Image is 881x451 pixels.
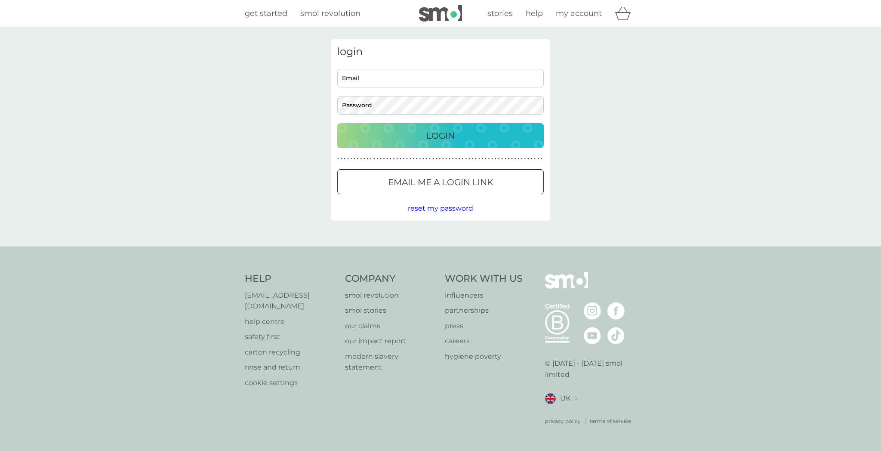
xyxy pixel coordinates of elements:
span: reset my password [408,204,473,212]
span: help [526,9,543,18]
p: ● [456,157,457,161]
p: ● [373,157,375,161]
h4: Help [245,272,336,286]
a: modern slavery statement [345,351,437,373]
p: ● [488,157,490,161]
p: ● [505,157,506,161]
p: ● [360,157,362,161]
p: ● [351,157,352,161]
p: Login [426,129,455,143]
a: help centre [245,316,336,327]
a: smol revolution [300,7,360,20]
p: [EMAIL_ADDRESS][DOMAIN_NAME] [245,290,336,312]
p: ● [357,157,359,161]
a: cookie settings [245,377,336,389]
p: ● [531,157,533,161]
p: ● [521,157,523,161]
span: smol revolution [300,9,360,18]
p: ● [393,157,395,161]
button: Login [337,123,544,148]
img: select a new location [575,396,577,401]
p: ● [439,157,440,161]
a: get started [245,7,287,20]
p: ● [380,157,382,161]
p: ● [514,157,516,161]
p: ● [410,157,411,161]
p: ● [537,157,539,161]
p: ● [386,157,388,161]
p: ● [344,157,345,161]
p: ● [442,157,444,161]
p: ● [501,157,503,161]
span: get started [245,9,287,18]
p: ● [367,157,369,161]
img: smol [419,5,462,22]
p: ● [383,157,385,161]
p: ● [495,157,496,161]
p: ● [524,157,526,161]
span: UK [560,393,570,404]
a: rinse and return [245,362,336,373]
p: ● [432,157,434,161]
p: ● [465,157,467,161]
img: UK flag [545,393,556,404]
img: visit the smol Instagram page [584,302,601,320]
a: privacy policy [545,417,581,425]
p: ● [462,157,464,161]
p: ● [498,157,500,161]
p: ● [400,157,401,161]
p: ● [449,157,450,161]
a: influencers [445,290,523,301]
p: ● [377,157,379,161]
p: ● [475,157,477,161]
a: hygiene poverty [445,351,523,362]
p: ● [406,157,408,161]
a: smol stories [345,305,437,316]
p: carton recycling [245,347,336,358]
h4: Work With Us [445,272,523,286]
p: ● [446,157,447,161]
p: ● [459,157,460,161]
button: reset my password [408,203,473,214]
p: ● [390,157,391,161]
img: visit the smol Facebook page [607,302,625,320]
p: ● [347,157,349,161]
p: ● [508,157,510,161]
a: safety first [245,331,336,342]
p: ● [527,157,529,161]
p: ● [541,157,542,161]
p: ● [534,157,536,161]
a: press [445,320,523,332]
p: ● [482,157,484,161]
a: careers [445,336,523,347]
span: my account [556,9,602,18]
a: help [526,7,543,20]
p: ● [429,157,431,161]
img: visit the smol Youtube page [584,327,601,344]
p: ● [337,157,339,161]
p: ● [396,157,398,161]
p: ● [452,157,454,161]
a: our claims [345,320,437,332]
a: my account [556,7,602,20]
a: terms of service [590,417,631,425]
p: ● [354,157,355,161]
a: our impact report [345,336,437,347]
p: ● [485,157,487,161]
p: ● [518,157,519,161]
p: ● [403,157,405,161]
p: ● [472,157,474,161]
p: partnerships [445,305,523,316]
